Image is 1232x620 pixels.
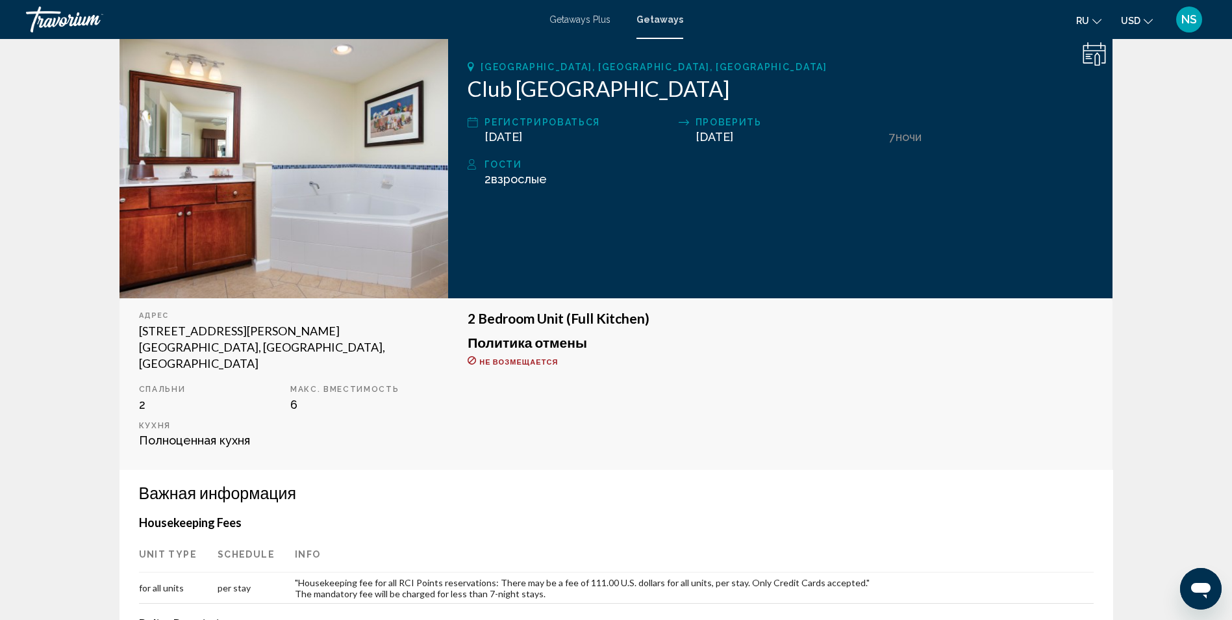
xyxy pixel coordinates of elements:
span: USD [1121,16,1140,26]
span: [DATE] [696,130,733,144]
p: Спальни [139,385,277,394]
span: 7 [889,130,896,144]
td: "Housekeeping fee for all RCI Points reservations: There may be a fee of 111.00 U.S. dollars for ... [295,573,1094,604]
button: User Menu [1172,6,1206,33]
span: Полноценная кухня [139,433,250,447]
span: [DATE] [484,130,522,144]
p: Макс. вместимость [290,385,429,394]
td: per stay [218,573,295,604]
div: Гости [484,157,1093,172]
span: ночи [896,130,922,144]
h3: 2 Bedroom Unit (Full Kitchen) [468,311,1093,326]
div: Проверить [696,114,883,130]
th: Info [295,536,1094,573]
a: Getaways [636,14,683,25]
span: Взрослые [491,172,547,186]
iframe: Кнопка запуска окна обмена сообщениями [1180,568,1222,610]
button: Change currency [1121,11,1153,30]
h3: Политика отмены [468,335,1093,350]
span: NS [1181,13,1197,26]
div: Адрес [139,311,429,320]
a: Getaways Plus [549,14,610,25]
th: Schedule [218,536,295,573]
button: Change language [1076,11,1101,30]
h2: Club [GEOGRAPHIC_DATA] [468,75,1093,101]
div: Регистрироваться [484,114,672,130]
span: ru [1076,16,1089,26]
h4: Housekeeping Fees [139,515,1094,530]
span: Не возмещается [479,357,558,366]
span: [GEOGRAPHIC_DATA], [GEOGRAPHIC_DATA], [GEOGRAPHIC_DATA] [481,62,827,72]
h3: Важная информация [139,483,1094,502]
p: Кухня [139,421,277,430]
span: 2 [484,172,547,186]
a: Travorium [26,6,536,32]
div: [STREET_ADDRESS][PERSON_NAME] [GEOGRAPHIC_DATA], [GEOGRAPHIC_DATA], [GEOGRAPHIC_DATA] [139,323,429,372]
span: 2 [139,398,145,411]
th: Unit Type [139,536,218,573]
td: for all units [139,573,218,604]
span: 6 [290,398,297,411]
